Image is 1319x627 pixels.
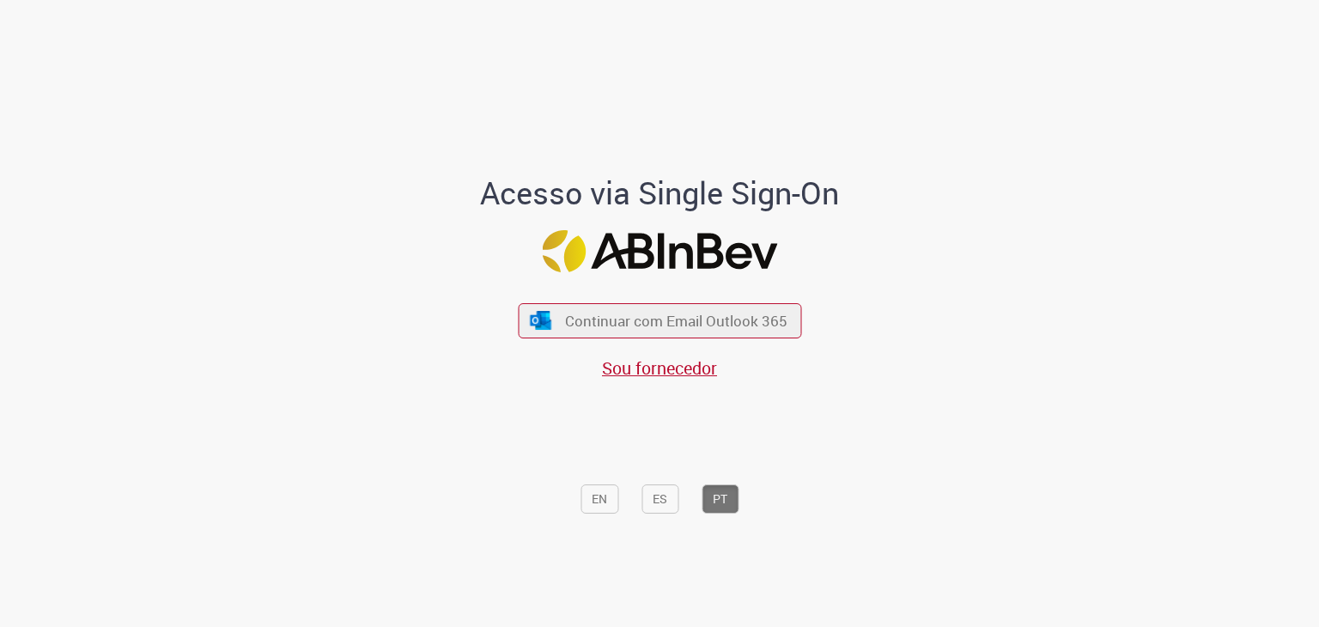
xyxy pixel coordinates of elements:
[422,176,898,210] h1: Acesso via Single Sign-On
[602,356,717,380] a: Sou fornecedor
[565,311,787,331] span: Continuar com Email Outlook 365
[529,312,553,330] img: ícone Azure/Microsoft 360
[702,484,739,514] button: PT
[542,230,777,272] img: Logo ABInBev
[518,303,801,338] button: ícone Azure/Microsoft 360 Continuar com Email Outlook 365
[641,484,678,514] button: ES
[580,484,618,514] button: EN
